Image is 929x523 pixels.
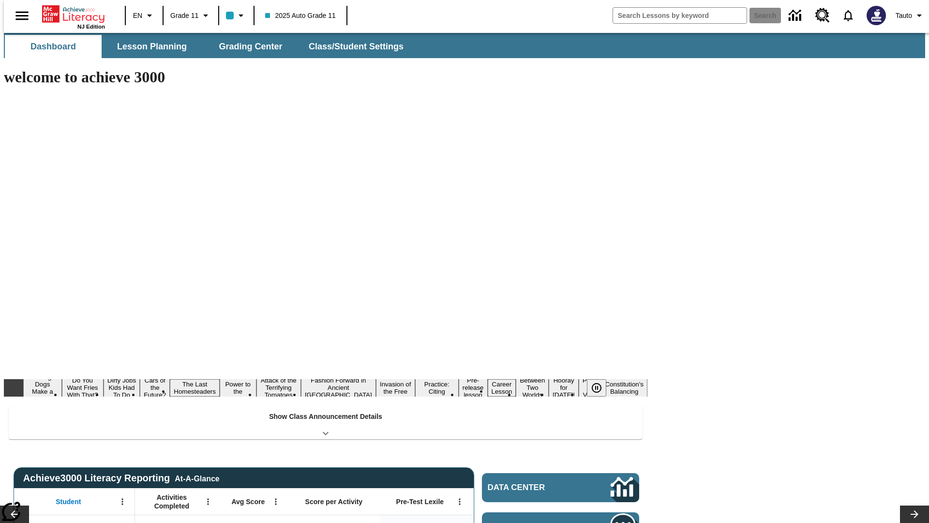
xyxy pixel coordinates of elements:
button: Class/Student Settings [301,35,411,58]
button: Profile/Settings [892,7,929,24]
button: Slide 10 Mixed Practice: Citing Evidence [415,372,459,404]
button: Slide 5 The Last Homesteaders [170,379,220,397]
button: Slide 2 Do You Want Fries With That? [62,375,104,400]
span: 2025 Auto Grade 11 [265,11,335,21]
button: Slide 12 Career Lesson [488,379,516,397]
button: Slide 14 Hooray for Constitution Day! [549,375,579,400]
a: Data Center [783,2,809,29]
button: Slide 15 Point of View [579,375,601,400]
span: Tauto [896,11,912,21]
span: Student [56,497,81,506]
span: NJ Edition [77,24,105,30]
span: Pre-Test Lexile [396,497,444,506]
button: Dashboard [5,35,102,58]
span: Avg Score [231,497,265,506]
span: Lesson Planning [117,41,187,52]
button: Slide 3 Dirty Jobs Kids Had To Do [104,375,140,400]
a: Resource Center, Will open in new tab [809,2,836,29]
button: Class color is light blue. Change class color [222,7,251,24]
span: Data Center [488,483,578,492]
button: Lesson carousel, Next [900,506,929,523]
a: Home [42,4,105,24]
button: Grade: Grade 11, Select a grade [166,7,215,24]
span: EN [133,11,142,21]
div: SubNavbar [4,33,925,58]
button: Language: EN, Select a language [129,7,160,24]
input: search field [613,8,747,23]
button: Slide 6 Solar Power to the People [220,372,256,404]
button: Open Menu [201,494,215,509]
button: Slide 4 Cars of the Future? [140,375,170,400]
button: Slide 9 The Invasion of the Free CD [376,372,415,404]
button: Open Menu [115,494,130,509]
p: Show Class Announcement Details [269,412,382,422]
button: Slide 16 The Constitution's Balancing Act [601,372,647,404]
button: Open Menu [452,494,467,509]
div: SubNavbar [4,35,412,58]
img: Avatar [867,6,886,25]
span: Grading Center [219,41,282,52]
span: Score per Activity [305,497,363,506]
span: Grade 11 [170,11,198,21]
a: Data Center [482,473,639,502]
button: Open side menu [8,1,36,30]
span: Dashboard [30,41,76,52]
span: Activities Completed [140,493,204,510]
span: Achieve3000 Literacy Reporting [23,473,220,484]
button: Lesson Planning [104,35,200,58]
button: Pause [587,379,606,397]
button: Open Menu [269,494,283,509]
button: Slide 1 Diving Dogs Make a Splash [23,372,62,404]
button: Slide 11 Pre-release lesson [459,375,488,400]
button: Slide 7 Attack of the Terrifying Tomatoes [256,375,301,400]
div: At-A-Glance [175,473,219,483]
button: Select a new avatar [861,3,892,28]
div: Pause [587,379,616,397]
div: Home [42,3,105,30]
a: Notifications [836,3,861,28]
span: Class/Student Settings [309,41,404,52]
button: Grading Center [202,35,299,58]
button: Slide 13 Between Two Worlds [516,375,549,400]
div: Show Class Announcement Details [9,406,643,439]
h1: welcome to achieve 3000 [4,68,647,86]
button: Slide 8 Fashion Forward in Ancient Rome [301,375,376,400]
